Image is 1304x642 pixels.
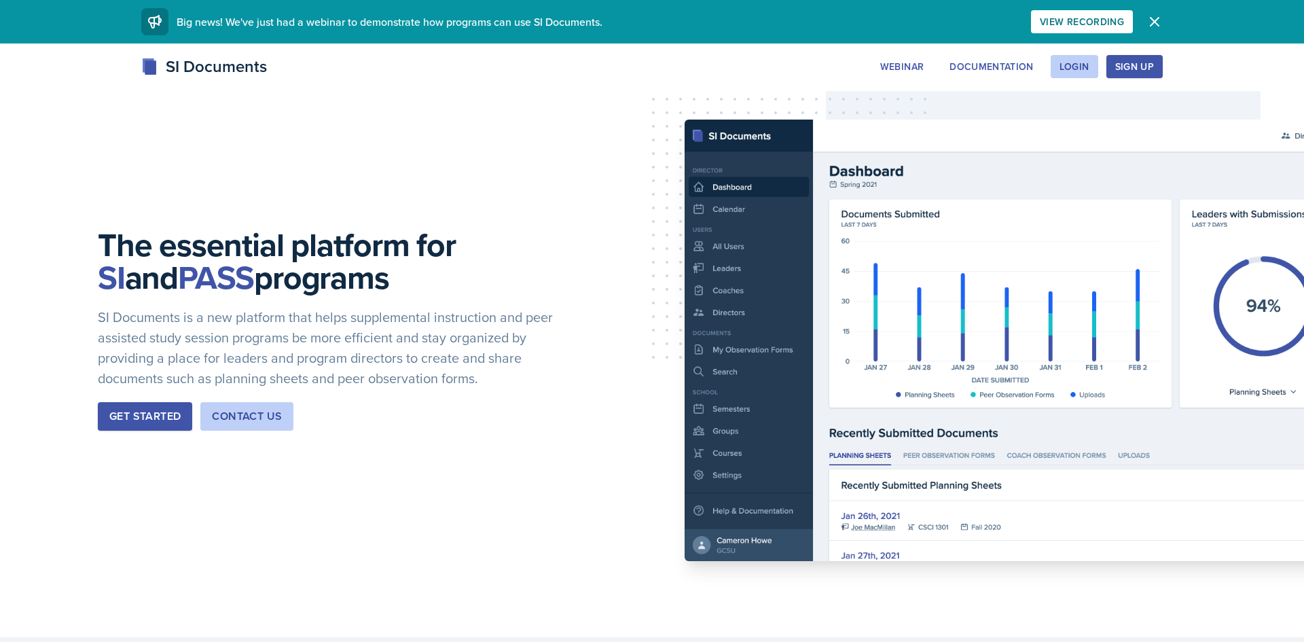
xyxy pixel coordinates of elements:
button: Login [1051,55,1098,78]
span: Big news! We've just had a webinar to demonstrate how programs can use SI Documents. [177,14,602,29]
div: SI Documents [141,54,267,79]
div: View Recording [1040,16,1124,27]
button: Get Started [98,402,192,431]
div: Documentation [949,61,1034,72]
button: Documentation [941,55,1043,78]
button: View Recording [1031,10,1133,33]
div: Sign Up [1115,61,1154,72]
div: Contact Us [212,408,282,425]
button: Webinar [871,55,932,78]
div: Get Started [109,408,181,425]
div: Login [1059,61,1089,72]
div: Webinar [880,61,924,72]
button: Contact Us [200,402,293,431]
button: Sign Up [1106,55,1163,78]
